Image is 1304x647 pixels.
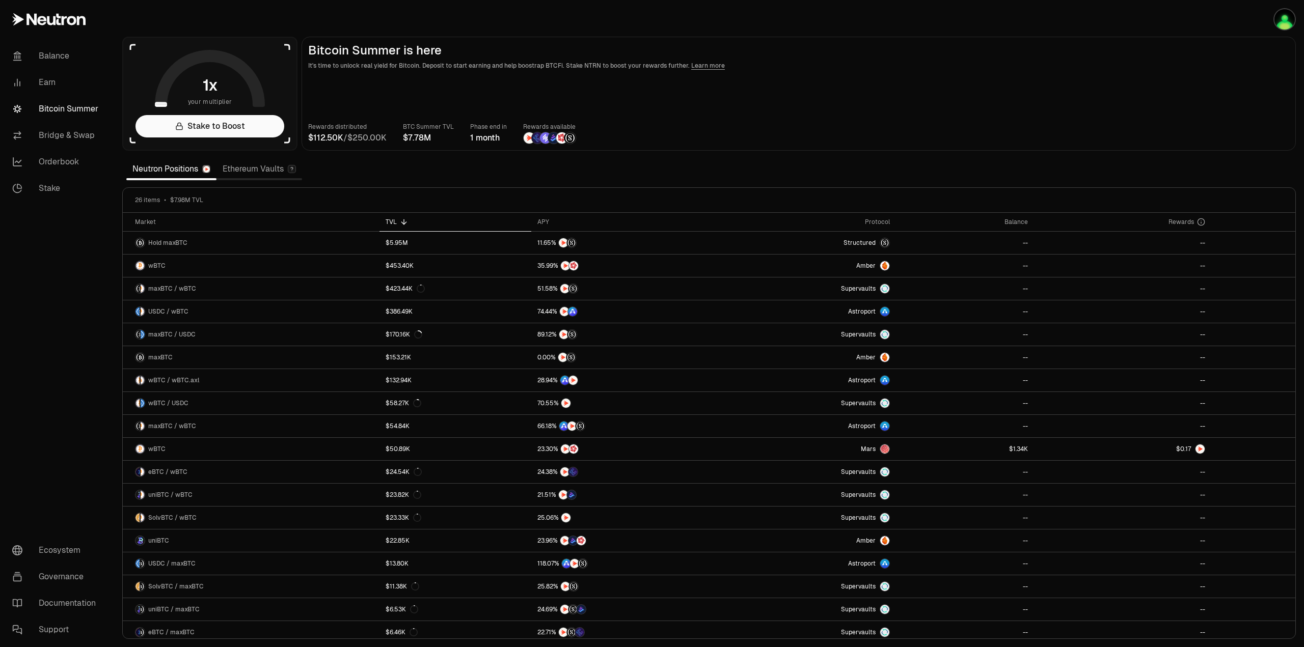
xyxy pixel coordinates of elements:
[123,484,379,506] a: uniBTC LogowBTC LogouniBTC / wBTC
[559,330,568,339] img: NTRN
[135,444,145,454] img: wBTC Logo
[537,536,710,546] button: NTRNBedrock DiamondsMars Fragments
[135,238,145,247] img: maxBTC Logo
[570,559,579,568] img: NTRN
[123,507,379,529] a: SolvBTC LogowBTC LogoSolvBTC / wBTC
[880,284,889,293] img: Supervaults
[135,513,140,522] img: SolvBTC Logo
[1034,323,1211,346] a: --
[716,255,896,277] a: AmberAmber
[1034,484,1211,506] a: --
[123,598,379,621] a: uniBTC LogomaxBTC LogouniBTC / maxBTC
[1034,232,1211,254] a: --
[135,605,140,614] img: uniBTC Logo
[537,444,710,454] button: NTRNMars Fragments
[386,468,422,476] div: $24.54K
[560,605,569,614] img: NTRN
[531,277,716,300] a: NTRNStructured Points
[203,166,210,173] img: Neutron Logo
[856,537,876,545] span: Amber
[532,132,543,144] img: EtherFi Points
[135,196,160,204] span: 26 items
[716,346,896,369] a: AmberAmber
[880,582,889,591] img: Supervaults
[531,438,716,460] a: NTRNMars Fragments
[386,537,410,545] div: $22.85K
[537,218,710,226] div: APY
[716,438,896,460] a: Mars
[716,277,896,300] a: SupervaultsSupervaults
[561,513,570,522] img: NTRN
[4,96,110,122] a: Bitcoin Summer
[537,306,710,317] button: NTRNASTRO
[537,467,710,477] button: NTRNEtherFi Points
[548,132,559,144] img: Bedrock Diamonds
[386,422,410,430] div: $54.84K
[537,238,710,248] button: NTRNStructured Points
[141,284,145,293] img: wBTC Logo
[716,415,896,437] a: Astroport
[841,605,876,613] span: Supervaults
[379,346,531,369] a: $153.21K
[896,277,1034,300] a: --
[123,621,379,643] a: eBTC LogomaxBTC LogoeBTC / maxBTC
[880,467,889,476] img: Supervaults
[537,375,710,385] button: ASTRONTRN
[1034,461,1211,483] a: --
[896,484,1034,506] a: --
[722,218,890,226] div: Protocol
[716,507,896,529] a: SupervaultsSupervaults
[1034,438,1211,460] a: NTRN Logo
[537,558,710,569] button: ASTRONTRNStructured Points
[1034,575,1211,598] a: --
[537,261,710,271] button: NTRNMars Fragments
[135,421,140,431] img: maxBTC Logo
[716,461,896,483] a: SupervaultsSupervaults
[1034,598,1211,621] a: --
[560,467,569,476] img: NTRN
[537,329,710,340] button: NTRNStructured Points
[537,284,710,294] button: NTRNStructured Points
[123,277,379,300] a: maxBTC LogowBTC LogomaxBTC / wBTC
[560,284,569,293] img: NTRN
[531,575,716,598] a: NTRNStructured Points
[569,444,578,454] img: Mars Fragments
[896,507,1034,529] a: --
[896,300,1034,323] a: --
[569,582,578,591] img: Structured Points
[379,507,531,529] a: $23.33K
[308,122,387,132] p: Rewards distributed
[1034,507,1211,529] a: --
[1034,552,1211,575] a: --
[135,399,140,408] img: wBTC Logo
[148,537,169,545] span: uniBTC
[880,399,889,408] img: Supervaults
[848,422,876,430] span: Astroport
[135,376,140,385] img: wBTC Logo
[559,421,568,431] img: ASTRO
[123,369,379,391] a: wBTC LogowBTC.axl LogowBTC / wBTC.axl
[148,491,193,499] span: uniBTC / wBTC
[148,628,195,636] span: eBTC / maxBTC
[841,330,876,339] span: Supervaults
[123,392,379,414] a: wBTC LogoUSDC LogowBTC / USDC
[123,552,379,575] a: USDC LogomaxBTC LogoUSDC / maxBTC
[170,196,203,204] span: $7.98M TVL
[537,581,710,592] button: NTRNStructured Points
[896,621,1034,643] a: --
[560,376,569,385] img: ASTRO
[896,415,1034,437] a: --
[569,261,578,270] img: Mars Fragments
[379,392,531,414] a: $58.27K
[716,621,896,643] a: SupervaultsSupervaults
[1034,277,1211,300] a: --
[470,132,507,144] div: 1 month
[531,232,716,254] a: NTRNStructured Points
[386,285,425,293] div: $423.44K
[568,536,578,545] img: Bedrock Diamonds
[379,575,531,598] a: $11.38K
[123,575,379,598] a: SolvBTC LogomaxBTC LogoSolvBTC / maxBTC
[148,353,173,361] span: maxBTC
[531,552,716,575] a: ASTRONTRNStructured Points
[559,628,568,637] img: NTRN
